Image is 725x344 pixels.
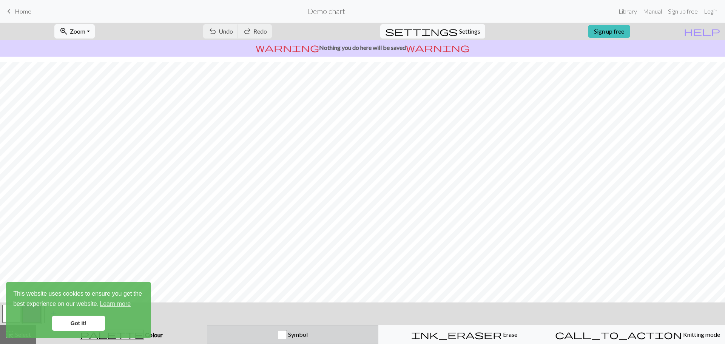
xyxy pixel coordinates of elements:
[54,24,95,39] button: Zoom
[3,43,722,52] p: Nothing you do here will be saved
[550,325,725,344] button: Knitting mode
[385,26,458,37] span: settings
[59,26,68,37] span: zoom_in
[411,329,502,340] span: ink_eraser
[701,4,720,19] a: Login
[640,4,665,19] a: Manual
[555,329,682,340] span: call_to_action
[308,7,345,15] h2: Demo chart
[380,24,485,39] button: SettingsSettings
[406,42,469,53] span: warning
[13,289,144,310] span: This website uses cookies to ensure you get the best experience on our website.
[615,4,640,19] a: Library
[144,331,163,338] span: Colour
[459,27,480,36] span: Settings
[207,325,379,344] button: Symbol
[5,6,14,17] span: keyboard_arrow_left
[385,27,458,36] i: Settings
[378,325,550,344] button: Erase
[99,298,132,310] a: learn more about cookies
[588,25,630,38] a: Sign up free
[70,28,85,35] span: Zoom
[682,331,720,338] span: Knitting mode
[5,5,31,18] a: Home
[287,331,308,338] span: Symbol
[665,4,701,19] a: Sign up free
[15,8,31,15] span: Home
[502,331,517,338] span: Erase
[52,316,105,331] a: dismiss cookie message
[256,42,319,53] span: warning
[684,26,720,37] span: help
[5,329,14,340] span: highlight_alt
[6,282,151,338] div: cookieconsent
